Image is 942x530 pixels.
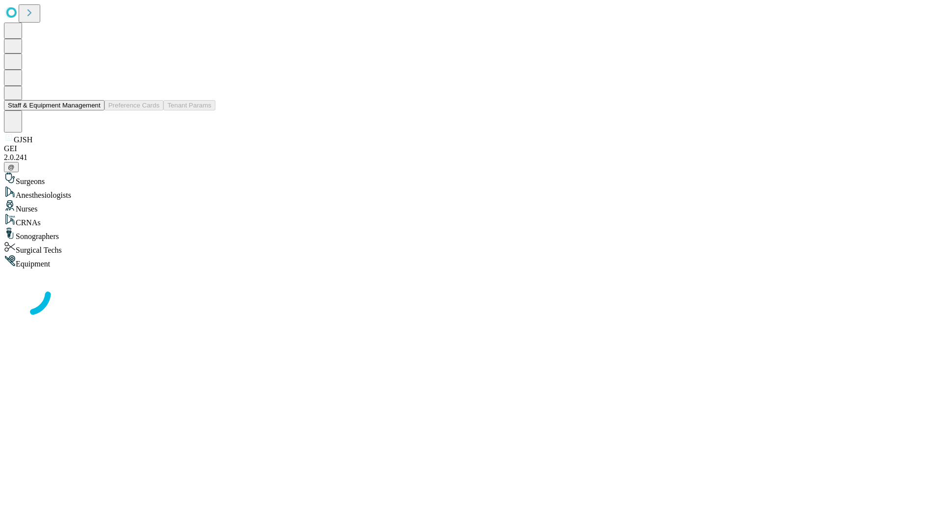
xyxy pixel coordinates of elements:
[4,200,938,213] div: Nurses
[4,213,938,227] div: CRNAs
[163,100,215,110] button: Tenant Params
[4,255,938,268] div: Equipment
[4,241,938,255] div: Surgical Techs
[4,172,938,186] div: Surgeons
[14,135,32,144] span: GJSH
[4,144,938,153] div: GEI
[4,153,938,162] div: 2.0.241
[8,163,15,171] span: @
[4,100,105,110] button: Staff & Equipment Management
[4,227,938,241] div: Sonographers
[4,162,19,172] button: @
[105,100,163,110] button: Preference Cards
[4,186,938,200] div: Anesthesiologists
